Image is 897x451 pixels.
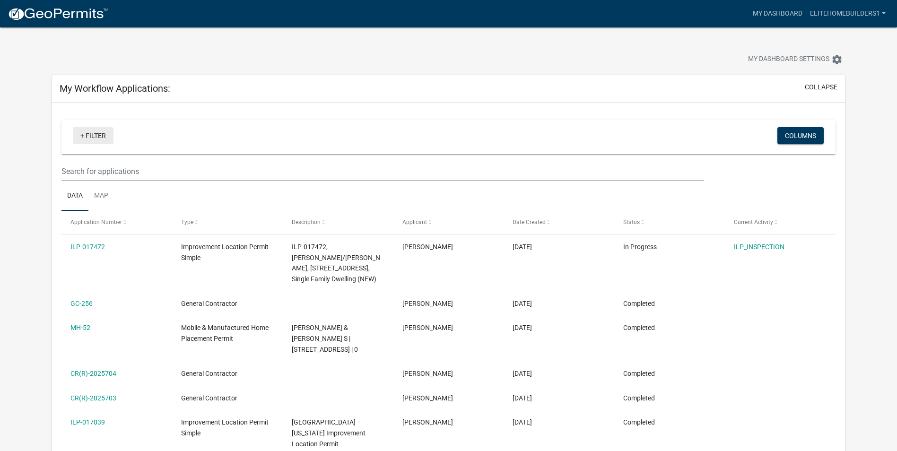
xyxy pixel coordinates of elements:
button: Columns [777,127,824,144]
datatable-header-cell: Status [614,211,725,234]
span: Russell Anderson [402,243,453,251]
datatable-header-cell: Current Activity [725,211,836,234]
span: Application Number [70,219,122,225]
span: General Contractor [181,370,237,377]
span: Russell Anderson [402,418,453,426]
datatable-header-cell: Application Number [61,211,172,234]
a: elitehomebuilders1 [806,5,889,23]
span: General Contractor [181,300,237,307]
span: Improvement Location Permit Simple [181,418,269,437]
a: CR(R)-2025704 [70,370,116,377]
a: ILP_INSPECTION [734,243,784,251]
a: My Dashboard [749,5,806,23]
h5: My Workflow Applications: [60,83,170,94]
a: ILP-017039 [70,418,105,426]
span: Status [623,219,640,225]
span: In Progress [623,243,657,251]
span: 05/28/2024 [513,418,532,426]
span: Completed [623,394,655,402]
datatable-header-cell: Date Created [504,211,614,234]
span: Date Created [513,219,546,225]
datatable-header-cell: Description [283,211,393,234]
span: Current Activity [734,219,773,225]
span: Applicant [402,219,427,225]
span: Completed [623,300,655,307]
span: 05/07/2025 [513,243,532,251]
span: 04/10/2025 [513,300,532,307]
a: MH-52 [70,324,90,331]
a: CR(R)-2025703 [70,394,116,402]
span: 01/11/2025 [513,370,532,377]
span: Completed [623,324,655,331]
span: Russell Anderson [402,324,453,331]
span: My Dashboard Settings [748,54,829,65]
a: GC-256 [70,300,93,307]
span: 01/11/2025 [513,394,532,402]
datatable-header-cell: Applicant [393,211,504,234]
i: settings [831,54,843,65]
span: Wells County Indiana Improvement Location Permit [292,418,366,448]
a: ILP-017472 [70,243,105,251]
a: Map [88,181,114,211]
a: Data [61,181,88,211]
datatable-header-cell: Type [172,211,283,234]
span: 04/10/2025 [513,324,532,331]
span: Completed [623,370,655,377]
a: + Filter [73,127,113,144]
span: Russell Anderson [402,394,453,402]
input: Search for applications [61,162,704,181]
span: General Contractor [181,394,237,402]
span: Russell Anderson [402,300,453,307]
span: Description [292,219,321,225]
span: Improvement Location Permit Simple [181,243,269,261]
span: Type [181,219,193,225]
span: Completed [623,418,655,426]
button: My Dashboard Settingssettings [740,50,850,69]
span: Russell Anderson [402,370,453,377]
button: collapse [805,82,837,92]
span: Dever, Randall J & Linda S | 9748 E ST RD 18 | 0 [292,324,358,353]
span: ILP-017472, Boyd, George/Jenny, 1604 W Cherry, Single Family Dwelling (NEW) [292,243,380,283]
span: Mobile & Manufactured Home Placement Permit [181,324,269,342]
